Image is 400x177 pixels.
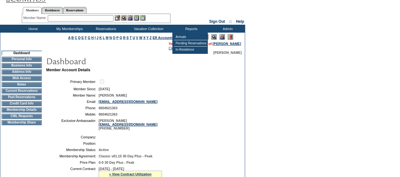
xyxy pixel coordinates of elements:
[2,95,42,100] td: Past Reservations
[172,25,209,33] td: Reports
[140,15,145,21] img: b_calculator.gif
[49,112,96,116] td: Mobile:
[113,36,115,40] a: O
[152,36,173,40] a: ER Accounts
[228,34,233,40] img: Log Concern/Member Elevation
[91,36,94,40] a: H
[23,7,42,14] a: Members
[211,34,217,40] img: View Mode
[99,123,157,126] a: [EMAIL_ADDRESS][DOMAIN_NAME]
[49,106,96,110] td: Phone:
[2,107,42,112] td: Membership Details
[2,51,42,55] td: Dashboard
[174,34,207,40] td: Arrivals
[209,19,225,24] a: Sign Out
[99,87,110,91] span: [DATE]
[96,36,98,40] a: J
[236,19,244,24] a: Help
[127,15,133,21] img: Impersonate
[132,36,135,40] a: U
[150,36,152,40] a: Z
[2,82,42,87] td: Notes
[99,106,117,110] span: 8604621363
[99,167,124,171] span: [DATE] - [DATE]
[49,79,96,85] td: Primary Member:
[130,36,132,40] a: T
[116,36,119,40] a: P
[99,93,127,97] span: [PERSON_NAME]
[85,36,87,40] a: F
[82,36,84,40] a: E
[2,57,42,62] td: Personal Info
[2,69,42,74] td: Address Info
[46,54,172,67] img: pgTtlDashboard.gif
[2,88,42,93] td: Current Reservations
[88,36,90,40] a: G
[109,36,112,40] a: N
[46,68,90,72] b: Member Account Details
[229,19,232,24] span: ::
[121,15,126,21] img: View
[103,36,105,40] a: L
[213,51,242,54] span: [PERSON_NAME]
[99,112,117,116] span: 8604621363
[115,15,120,21] img: b_edit.gif
[109,172,151,176] a: » View Contract Utilization
[123,25,172,33] td: Vacation Collection
[75,36,77,40] a: C
[99,36,102,40] a: K
[68,36,71,40] a: A
[213,42,241,46] a: [PERSON_NAME]
[99,154,152,158] span: Classic v01.15 30 Day Plus - Peak
[169,46,177,50] a: Clear
[2,101,42,106] td: Credit Card Info
[51,25,87,33] td: My Memberships
[174,40,207,47] td: Pending Reservations
[2,120,42,125] td: Membership Share
[49,87,96,91] td: Member Since:
[219,34,225,40] img: Impersonate
[49,135,96,139] td: Company:
[49,154,96,158] td: Membership Agreement:
[134,15,139,21] img: Reservations
[78,36,81,40] a: D
[99,119,157,130] span: [PERSON_NAME] [PHONE_NUMBER]
[123,36,126,40] a: R
[87,25,123,33] td: Reservations
[2,114,42,119] td: CWL Requests
[169,42,241,46] span: You are acting on behalf of:
[95,36,95,40] a: I
[49,148,96,152] td: Membership Status:
[23,15,48,21] div: Member Name:
[71,36,74,40] a: B
[136,36,138,40] a: V
[49,161,96,164] td: Price Plan:
[49,142,96,145] td: Position:
[209,25,245,33] td: Admin
[99,100,157,104] a: [EMAIL_ADDRESS][DOMAIN_NAME]
[14,25,51,33] td: Home
[2,76,42,81] td: Web Access
[143,36,145,40] a: X
[99,161,134,164] span: 0-0 30 Day Plus - Peak
[174,47,207,53] td: In-Residence
[2,63,42,68] td: Business Info
[49,119,96,130] td: Exclusive Ambassador:
[126,36,129,40] a: S
[120,36,122,40] a: Q
[139,36,142,40] a: W
[49,93,96,97] td: Member Name:
[63,7,87,14] a: Reservations
[99,148,109,152] span: Active
[106,36,108,40] a: M
[42,7,63,14] a: Residences
[49,100,96,104] td: Email:
[146,36,149,40] a: Y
